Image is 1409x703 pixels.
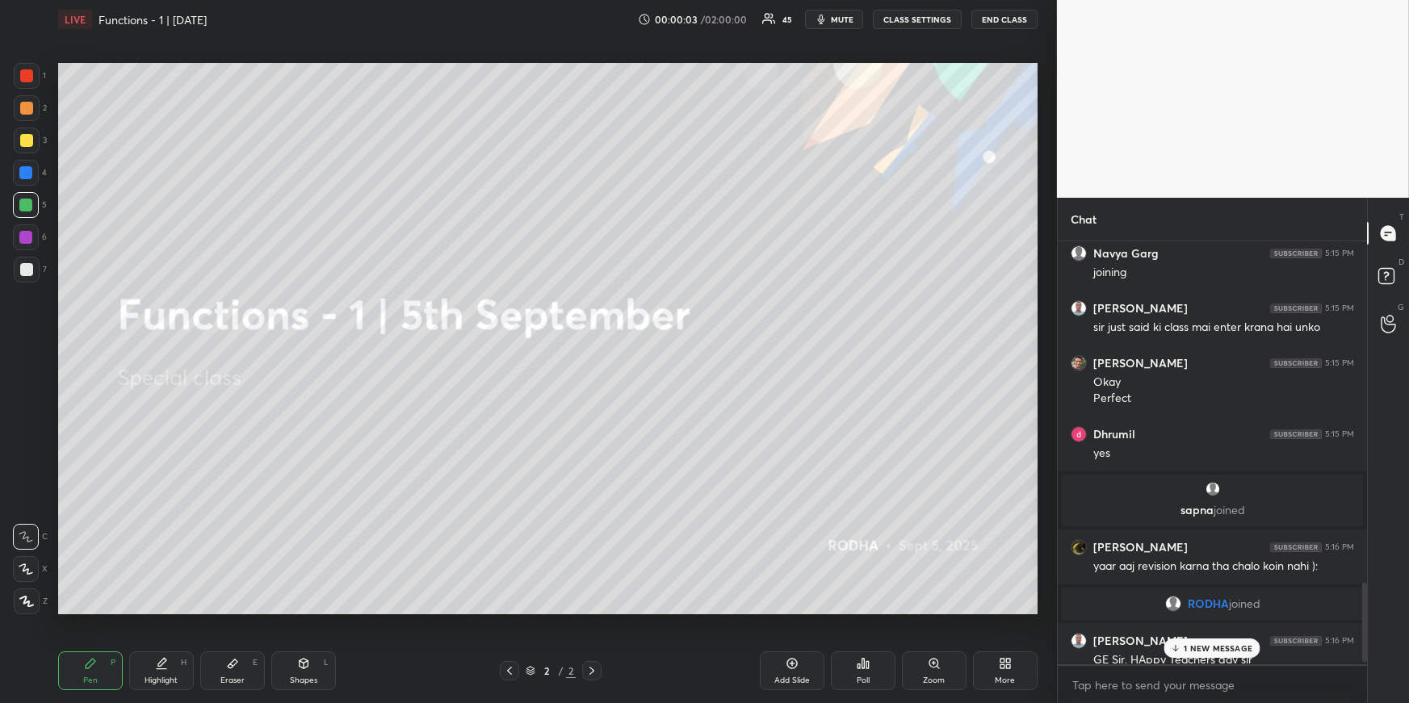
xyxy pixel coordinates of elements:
div: X [13,556,48,582]
div: Z [14,588,48,614]
div: Shapes [290,676,317,684]
button: mute [805,10,863,29]
p: 1 NEW MESSAGE [1184,643,1252,653]
div: 2 [566,663,576,678]
h4: Functions - 1 | [DATE] [99,12,207,27]
p: G [1398,301,1404,313]
p: T [1399,211,1404,223]
div: 7 [14,257,47,282]
div: 6 [13,224,47,250]
div: 4 [13,160,47,186]
div: 5 [13,192,47,218]
div: C [13,524,48,550]
div: 3 [14,128,47,153]
button: CLASS SETTINGS [873,10,962,29]
div: P [111,659,115,667]
div: E [253,659,258,667]
div: Highlight [145,676,178,684]
div: 45 [782,15,792,23]
div: More [995,676,1015,684]
div: Poll [857,676,870,684]
div: H [181,659,187,667]
p: D [1399,256,1404,268]
div: 2 [14,95,47,121]
div: Zoom [923,676,945,684]
button: END CLASS [971,10,1038,29]
div: 1 [14,63,46,89]
span: mute [831,14,853,25]
p: Chat [1058,198,1109,241]
div: Pen [83,676,98,684]
div: Eraser [220,676,245,684]
div: 2 [539,666,555,676]
div: Add Slide [774,676,810,684]
div: grid [1058,241,1367,663]
div: / [558,666,563,676]
div: L [324,659,329,667]
div: LIVE [58,10,92,29]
